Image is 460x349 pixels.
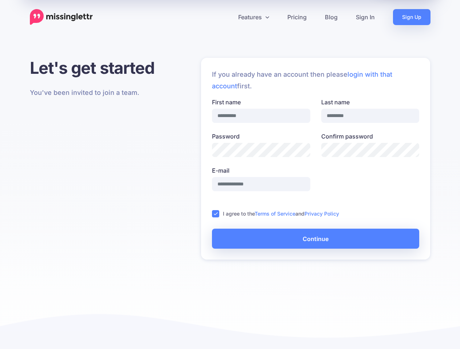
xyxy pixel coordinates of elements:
[393,9,430,25] a: Sign Up
[212,98,310,107] label: First name
[278,9,316,25] a: Pricing
[223,209,339,218] label: I agree to the and
[321,132,420,141] label: Confirm password
[321,98,420,107] label: Last name
[212,229,419,249] button: Continue
[30,58,156,78] h1: Let's get started
[304,210,339,217] a: Privacy Policy
[316,9,347,25] a: Blog
[212,69,419,92] p: If you already have an account then please first.
[212,132,310,141] label: Password
[30,87,156,99] p: You've been invited to join a team.
[212,166,310,175] label: E-mail
[255,210,295,217] a: Terms of Service
[347,9,384,25] a: Sign In
[229,9,278,25] a: Features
